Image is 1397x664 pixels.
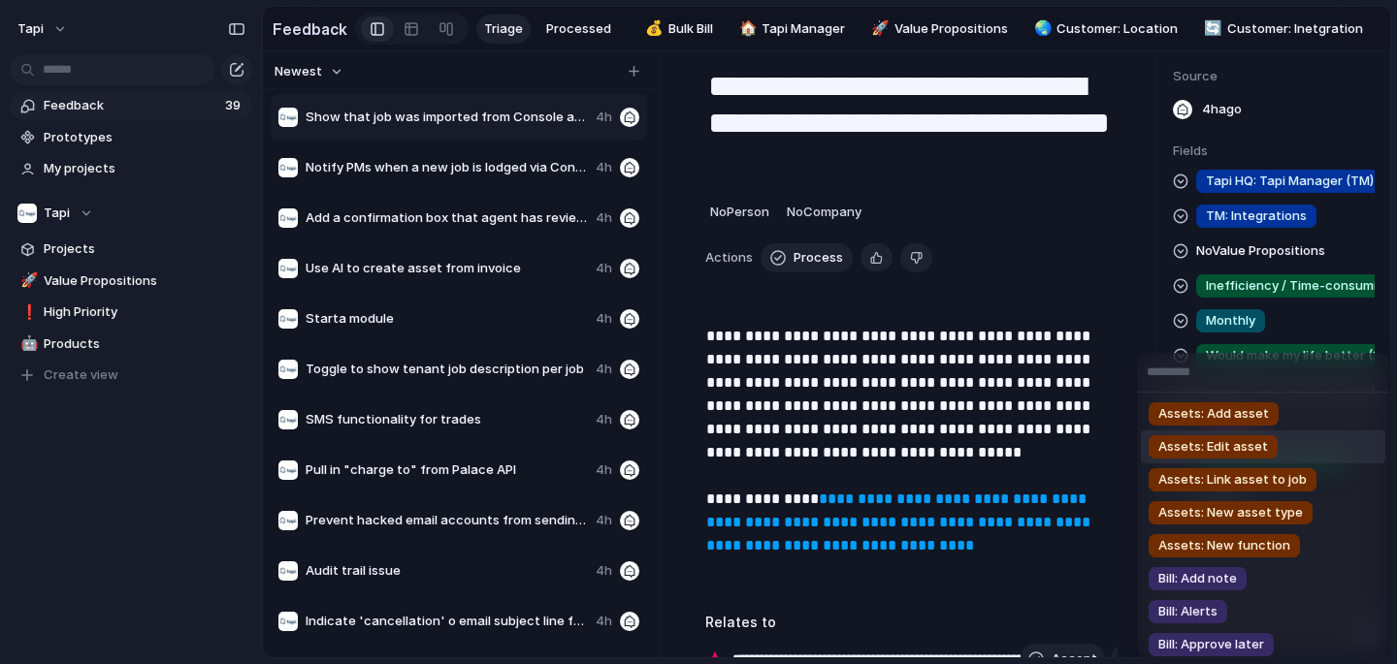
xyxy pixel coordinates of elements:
span: Bill: Add note [1158,569,1237,588]
span: Assets: Add asset [1158,404,1269,424]
span: Assets: New asset type [1158,503,1303,522]
span: Assets: New function [1158,536,1290,555]
span: Bill: Alerts [1158,602,1218,621]
span: Assets: Edit asset [1158,437,1268,457]
span: Assets: Link asset to job [1158,470,1307,490]
span: Bill: Approve later [1158,635,1264,654]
